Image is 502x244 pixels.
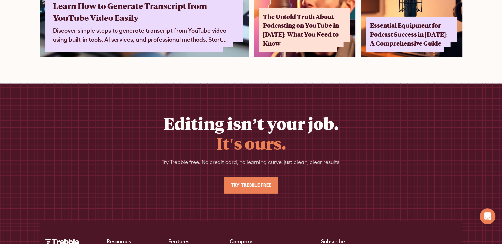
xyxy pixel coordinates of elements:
div: Discover simple steps to generate transcript from YouTube video using built-in tools, AI services... [53,26,231,44]
div: Open Intercom Messenger [480,208,495,224]
span: It's ours. [216,132,286,154]
h2: Editing isn’t your job. [163,113,339,153]
div: Try Trebble free. No credit card, no learning curve, just clean, clear results. [162,158,341,166]
div: Essential Equipment for Podcast Success in [DATE]: A Comprehensive Guide [370,21,449,48]
div: The Untold Truth About Podcasting on YouTube in [DATE]: What You Need to Know [263,12,342,48]
a: Try Trebble Free [224,177,277,194]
